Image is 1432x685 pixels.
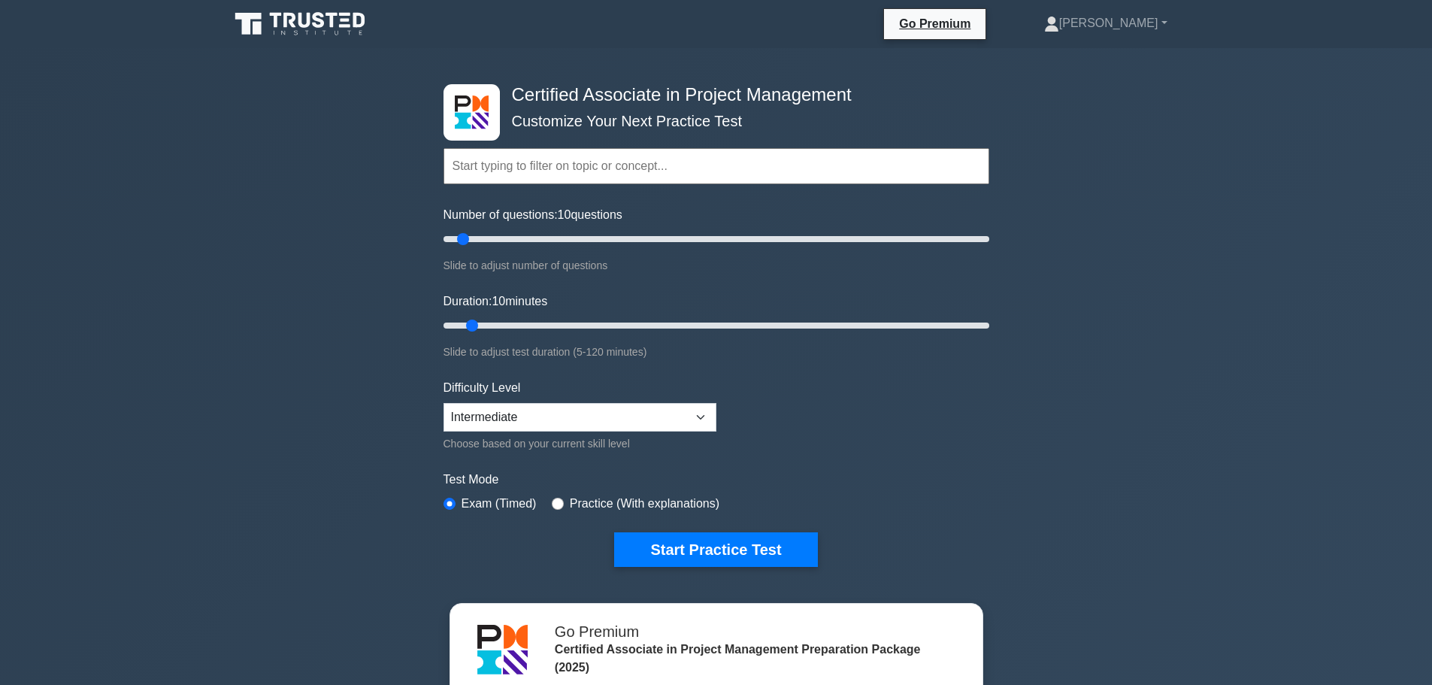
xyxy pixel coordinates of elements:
[444,471,989,489] label: Test Mode
[492,295,505,308] span: 10
[444,206,622,224] label: Number of questions: questions
[444,292,548,311] label: Duration: minutes
[1008,8,1203,38] a: [PERSON_NAME]
[444,148,989,184] input: Start typing to filter on topic or concept...
[890,14,979,33] a: Go Premium
[558,208,571,221] span: 10
[506,84,916,106] h4: Certified Associate in Project Management
[444,435,716,453] div: Choose based on your current skill level
[444,343,989,361] div: Slide to adjust test duration (5-120 minutes)
[614,532,817,567] button: Start Practice Test
[444,379,521,397] label: Difficulty Level
[444,256,989,274] div: Slide to adjust number of questions
[462,495,537,513] label: Exam (Timed)
[570,495,719,513] label: Practice (With explanations)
